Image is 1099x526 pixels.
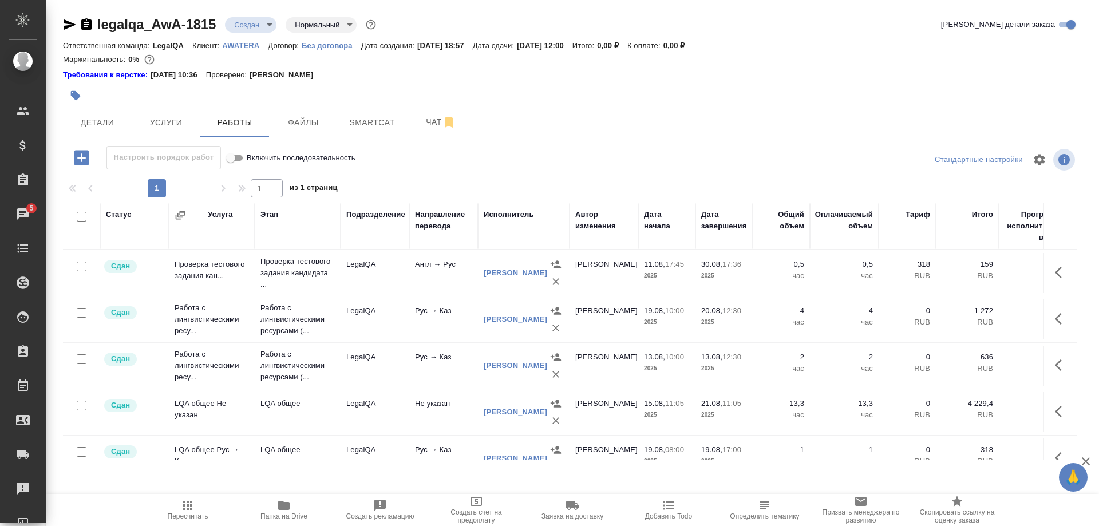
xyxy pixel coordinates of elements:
[260,209,278,220] div: Этап
[260,398,335,409] p: LQA общее
[644,209,690,232] div: Дата начала
[758,444,804,456] p: 1
[103,398,163,413] div: Менеджер проверил работу исполнителя, передает ее на следующий этап
[547,441,564,458] button: Назначить
[409,299,478,339] td: Рус → Каз
[260,349,335,383] p: Работа с лингвистическими ресурсами (...
[942,259,993,270] p: 159
[484,315,547,323] a: [PERSON_NAME]
[409,392,478,432] td: Не указан
[111,260,130,272] p: Сдан
[1026,146,1053,173] span: Настроить таблицу
[341,392,409,432] td: LegalQA
[575,209,632,232] div: Автор изменения
[413,115,468,129] span: Чат
[169,343,255,389] td: Работа с лингвистическими ресу...
[758,259,804,270] p: 0,5
[63,41,153,50] p: Ответственная команда:
[175,209,186,221] button: Сгруппировать
[815,209,873,232] div: Оплачиваемый объем
[816,409,873,421] p: час
[97,17,216,32] a: legalqa_AwA-1815
[722,260,741,268] p: 17:36
[111,307,130,318] p: Сдан
[722,353,741,361] p: 12:30
[722,306,741,315] p: 12:30
[151,69,206,81] p: [DATE] 10:36
[345,116,400,130] span: Smartcat
[22,203,40,214] span: 5
[942,444,993,456] p: 318
[942,270,993,282] p: RUB
[1005,209,1056,243] div: Прогресс исполнителя в SC
[111,400,130,411] p: Сдан
[547,395,564,412] button: Назначить
[547,319,564,337] button: Удалить
[701,409,747,421] p: 2025
[597,41,627,50] p: 0,00 ₽
[701,270,747,282] p: 2025
[758,351,804,363] p: 2
[103,351,163,367] div: Менеджер проверил работу исполнителя, передает ее на следующий этап
[341,438,409,478] td: LegalQA
[302,41,361,50] p: Без договора
[665,445,684,454] p: 08:00
[547,366,564,383] button: Удалить
[341,253,409,293] td: LegalQA
[290,181,338,197] span: из 1 страниц
[701,306,722,315] p: 20.08,
[972,209,993,220] div: Итого
[1048,259,1076,286] button: Здесь прячутся важные кнопки
[346,209,405,220] div: Подразделение
[484,268,547,277] a: [PERSON_NAME]
[884,456,930,467] p: RUB
[302,40,361,50] a: Без договора
[906,209,930,220] div: Тариф
[142,52,157,67] button: 16520.40 RUB;
[570,392,638,432] td: [PERSON_NAME]
[665,399,684,408] p: 11:05
[644,363,690,374] p: 2025
[103,305,163,321] div: Менеджер проверил работу исполнителя, передает ее на следующий этап
[884,351,930,363] p: 0
[139,116,193,130] span: Услуги
[941,19,1055,30] span: [PERSON_NAME] детали заказа
[1064,465,1083,489] span: 🙏
[942,363,993,374] p: RUB
[816,398,873,409] p: 13,3
[644,270,690,282] p: 2025
[547,412,564,429] button: Удалить
[884,398,930,409] p: 0
[816,351,873,363] p: 2
[106,209,132,220] div: Статус
[63,83,88,108] button: Добавить тэг
[268,41,302,50] p: Договор:
[942,456,993,467] p: RUB
[63,55,128,64] p: Маржинальность:
[758,270,804,282] p: час
[758,305,804,317] p: 4
[341,346,409,386] td: LegalQA
[111,353,130,365] p: Сдан
[260,302,335,337] p: Работа с лингвистическими ресурсами (...
[701,260,722,268] p: 30.08,
[276,116,331,130] span: Файлы
[128,55,142,64] p: 0%
[884,259,930,270] p: 318
[758,409,804,421] p: час
[547,256,564,273] button: Назначить
[222,41,268,50] p: AWATERA
[722,399,741,408] p: 11:05
[722,445,741,454] p: 17:00
[103,259,163,274] div: Менеджер проверил работу исполнителя, передает ее на следующий этап
[63,69,151,81] a: Требования к верстке:
[644,353,665,361] p: 13.08,
[884,305,930,317] p: 0
[758,456,804,467] p: час
[517,41,572,50] p: [DATE] 12:00
[942,409,993,421] p: RUB
[208,209,232,220] div: Услуга
[570,346,638,386] td: [PERSON_NAME]
[341,299,409,339] td: LegalQA
[758,363,804,374] p: час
